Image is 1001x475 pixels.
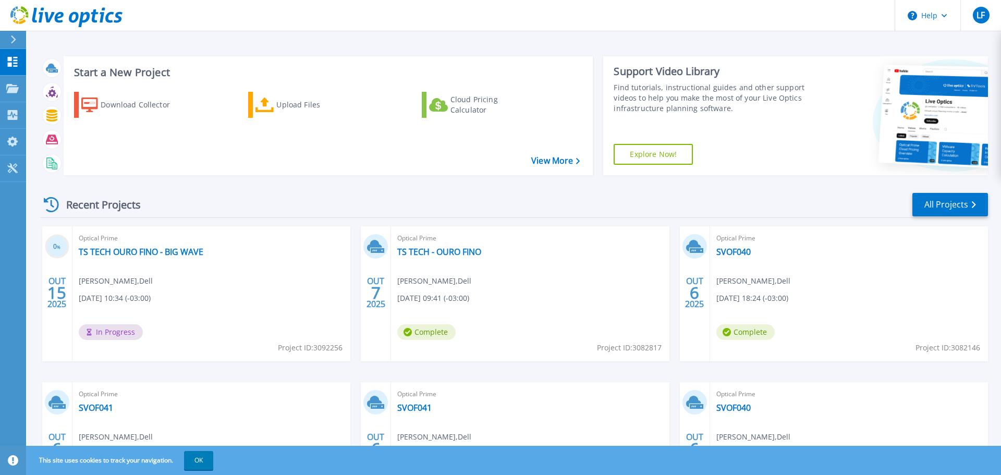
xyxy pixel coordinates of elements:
div: OUT 2025 [47,274,67,312]
span: 6 [690,444,699,453]
span: Optical Prime [79,233,344,244]
span: [PERSON_NAME] , Dell [397,431,471,443]
h3: 0 [45,241,69,253]
div: Recent Projects [40,192,155,217]
div: OUT 2025 [685,274,704,312]
a: SVOF040 [716,403,751,413]
div: OUT 2025 [366,274,386,312]
span: Optical Prime [716,388,982,400]
span: 6 [52,444,62,453]
button: OK [184,451,213,470]
a: All Projects [912,193,988,216]
div: Find tutorials, instructional guides and other support videos to help you make the most of your L... [614,82,810,114]
a: View More [531,156,580,166]
div: OUT 2025 [47,430,67,468]
span: Complete [397,324,456,340]
span: 6 [371,444,381,453]
div: Upload Files [276,94,360,115]
a: TS TECH OURO FINO - BIG WAVE [79,247,203,257]
a: SVOF040 [716,247,751,257]
div: Support Video Library [614,65,810,78]
span: Project ID: 3082146 [915,342,980,354]
a: Download Collector [74,92,190,118]
span: Optical Prime [79,388,344,400]
div: Download Collector [101,94,184,115]
span: [PERSON_NAME] , Dell [79,431,153,443]
span: Project ID: 3092256 [278,342,343,354]
span: Optical Prime [716,233,982,244]
span: [PERSON_NAME] , Dell [79,275,153,287]
span: LF [976,11,985,19]
a: SVOF041 [79,403,113,413]
span: 6 [690,288,699,297]
span: Optical Prime [397,233,663,244]
span: This site uses cookies to track your navigation. [29,451,213,470]
span: 15 [47,288,66,297]
span: Complete [716,324,775,340]
span: [PERSON_NAME] , Dell [397,275,471,287]
span: [DATE] 18:24 (-03:00) [716,293,788,304]
a: TS TECH - OURO FINO [397,247,481,257]
span: % [57,244,60,250]
div: Cloud Pricing Calculator [450,94,534,115]
span: [DATE] 10:34 (-03:00) [79,293,151,304]
span: [PERSON_NAME] , Dell [716,431,790,443]
a: Upload Files [248,92,364,118]
div: OUT 2025 [685,430,704,468]
span: 7 [371,288,381,297]
span: Project ID: 3082817 [597,342,662,354]
span: [PERSON_NAME] , Dell [716,275,790,287]
div: OUT 2025 [366,430,386,468]
a: Explore Now! [614,144,693,165]
a: Cloud Pricing Calculator [422,92,538,118]
h3: Start a New Project [74,67,580,78]
span: In Progress [79,324,143,340]
span: Optical Prime [397,388,663,400]
span: [DATE] 09:41 (-03:00) [397,293,469,304]
a: SVOF041 [397,403,432,413]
